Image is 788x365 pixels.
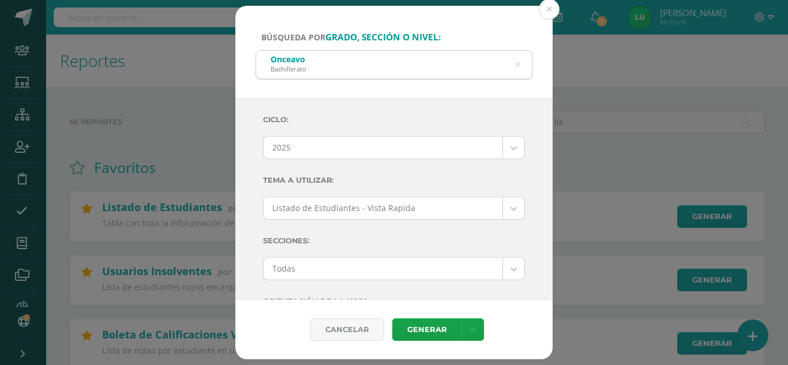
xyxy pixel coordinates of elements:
[272,197,494,219] span: Listado de Estudiantes - Vista Rapida
[392,318,461,341] a: Generar
[263,229,525,253] label: Secciones:
[310,318,384,341] div: Cancelar
[271,65,306,73] div: Bachillerato
[264,137,524,159] a: 2025
[261,32,441,43] span: Búsqueda por
[264,258,524,280] a: Todas
[263,289,525,313] label: Orientación de la hoja:
[256,51,532,79] input: ej. Primero primaria, etc.
[271,54,306,65] div: Onceavo
[325,31,441,43] strong: grado, sección o nivel:
[272,258,494,280] span: Todas
[272,137,494,159] span: 2025
[264,197,524,219] a: Listado de Estudiantes - Vista Rapida
[263,168,525,192] label: Tema a Utilizar:
[263,108,525,131] label: Ciclo:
